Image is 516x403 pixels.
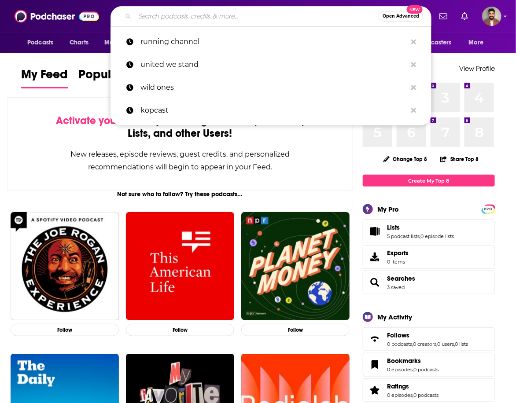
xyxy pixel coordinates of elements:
a: 0 episode lists [420,233,454,239]
div: My Activity [377,313,412,321]
button: open menu [21,34,65,51]
span: Open Advanced [383,14,419,18]
span: More [469,37,484,49]
p: kopcast [140,99,407,122]
a: Show notifications dropdown [436,9,451,24]
button: open menu [98,34,147,51]
p: wild ones [140,76,407,99]
span: Podcasts [27,37,53,49]
a: View Profile [459,64,495,73]
a: 0 podcasts [413,392,439,398]
span: Ratings [363,378,495,402]
img: Planet Money [241,212,350,320]
span: Exports [387,249,409,257]
img: Podchaser - Follow, Share and Rate Podcasts [15,8,99,25]
button: Share Top 8 [440,150,479,168]
a: 5 podcast lists [387,233,420,239]
a: kopcast [111,99,431,122]
div: Search podcasts, credits, & more... [111,6,431,26]
a: Bookmarks [387,357,439,365]
span: Follows [387,331,409,339]
button: Follow [11,324,119,337]
span: Bookmarks [387,357,421,365]
button: Follow [241,324,350,337]
div: New releases, episode reviews, guest credits, and personalized recommendations will begin to appe... [52,148,309,173]
span: Monitoring [104,37,136,49]
span: Lists [387,223,400,231]
a: 0 lists [455,341,468,347]
a: 0 podcasts [387,341,412,347]
button: Show profile menu [482,7,501,26]
div: My Pro [377,205,399,213]
span: PRO [483,206,494,212]
img: User Profile [482,7,501,26]
img: This American Life [126,212,234,320]
button: open menu [404,34,464,51]
a: Searches [387,275,415,282]
button: Follow [126,324,234,337]
button: Open AdvancedNew [379,11,423,22]
a: Charts [64,34,94,51]
div: by following Podcasts, Creators, Lists, and other Users! [52,114,309,140]
a: 0 episodes [387,366,413,373]
a: Lists [387,223,454,231]
span: My Feed [21,67,68,87]
a: Follows [387,331,468,339]
input: Search podcasts, credits, & more... [135,9,379,23]
a: Ratings [387,382,439,390]
a: Searches [366,276,383,289]
a: My Feed [21,67,68,88]
a: Bookmarks [366,359,383,371]
span: Activate your Feed [56,114,146,127]
p: united we stand [140,53,407,76]
a: Popular Feed [78,67,153,88]
a: 0 podcasts [413,366,439,373]
a: 0 episodes [387,392,413,398]
span: , [436,341,437,347]
a: Ratings [366,384,383,396]
span: Logged in as calmonaghan [482,7,501,26]
span: Searches [363,271,495,294]
div: Not sure who to follow? Try these podcasts... [7,191,353,198]
a: united we stand [111,53,431,76]
span: Bookmarks [363,353,495,377]
a: 0 creators [413,341,436,347]
span: Exports [366,251,383,263]
img: The Joe Rogan Experience [11,212,119,320]
button: Change Top 8 [378,154,433,165]
a: PRO [483,205,494,212]
a: 3 saved [387,284,405,290]
span: , [412,341,413,347]
span: Follows [363,327,495,351]
a: Follows [366,333,383,345]
span: New [407,5,423,14]
span: 0 items [387,259,409,265]
span: Lists [363,220,495,243]
a: Create My Top 8 [363,175,495,187]
a: running channel [111,30,431,53]
button: open menu [463,34,495,51]
a: Exports [363,245,495,269]
a: Lists [366,225,383,238]
p: running channel [140,30,407,53]
a: 0 users [437,341,454,347]
span: Popular Feed [78,67,153,87]
a: wild ones [111,76,431,99]
a: Show notifications dropdown [458,9,472,24]
span: Ratings [387,382,409,390]
span: , [454,341,455,347]
span: Charts [70,37,88,49]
